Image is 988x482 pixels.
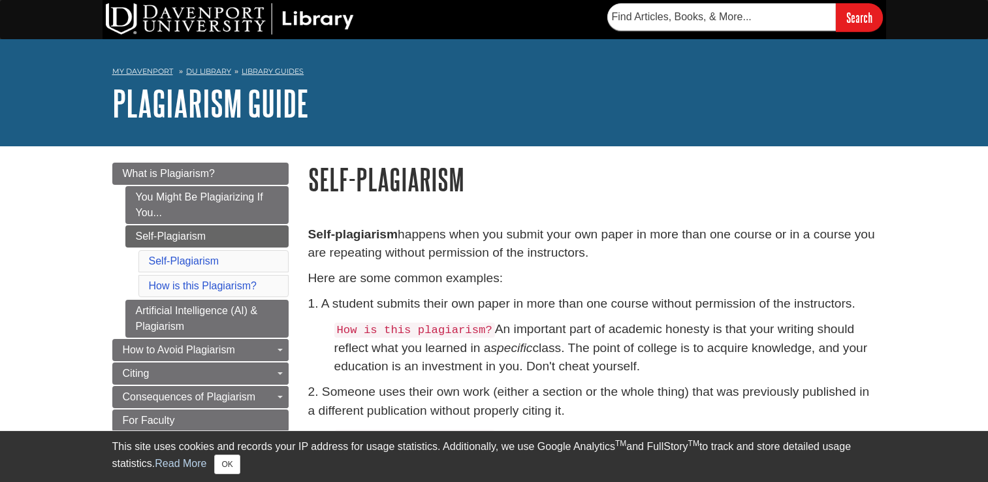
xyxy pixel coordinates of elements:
[214,455,240,474] button: Close
[308,295,876,313] p: 1. A student submits their own paper in more than one course without permission of the instructors.
[149,280,257,291] a: How is this Plagiarism?
[106,3,354,35] img: DU Library
[242,67,304,76] a: Library Guides
[308,227,398,241] strong: Self-plagiarism
[836,3,883,31] input: Search
[112,66,173,77] a: My Davenport
[125,186,289,224] a: You Might Be Plagiarizing If You...
[123,344,235,355] span: How to Avoid Plagiarism
[125,300,289,338] a: Artificial Intelligence (AI) & Plagiarism
[112,163,289,185] a: What is Plagiarism?
[123,391,256,402] span: Consequences of Plagiarism
[186,67,231,76] a: DU Library
[334,323,495,338] code: How is this plagiarism?
[123,415,175,426] span: For Faculty
[688,439,699,448] sup: TM
[615,439,626,448] sup: TM
[112,163,289,432] div: Guide Page Menu
[112,362,289,385] a: Citing
[112,386,289,408] a: Consequences of Plagiarism
[490,341,532,355] em: specific
[112,63,876,84] nav: breadcrumb
[112,410,289,432] a: For Faculty
[123,168,215,179] span: What is Plagiarism?
[607,3,836,31] input: Find Articles, Books, & More...
[607,3,883,31] form: Searches DU Library's articles, books, and more
[334,320,876,377] p: An important part of academic honesty is that your writing should reflect what you learned in a c...
[149,255,219,266] a: Self-Plagiarism
[125,225,289,248] a: Self-Plagiarism
[112,339,289,361] a: How to Avoid Plagiarism
[308,383,876,421] p: 2. Someone uses their own work (either a section or the whole thing) that was previously publishe...
[308,225,876,263] p: happens when you submit your own paper in more than one course or in a course you are repeating w...
[334,430,495,445] code: How is this plagiarism?
[308,269,876,288] p: Here are some common examples:
[112,83,309,123] a: Plagiarism Guide
[334,427,876,465] p: If you don't properly cite your own previous work, you will give off the misleading impression th...
[123,368,150,379] span: Citing
[112,439,876,474] div: This site uses cookies and records your IP address for usage statistics. Additionally, we use Goo...
[308,163,876,196] h1: Self-Plagiarism
[155,458,206,469] a: Read More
